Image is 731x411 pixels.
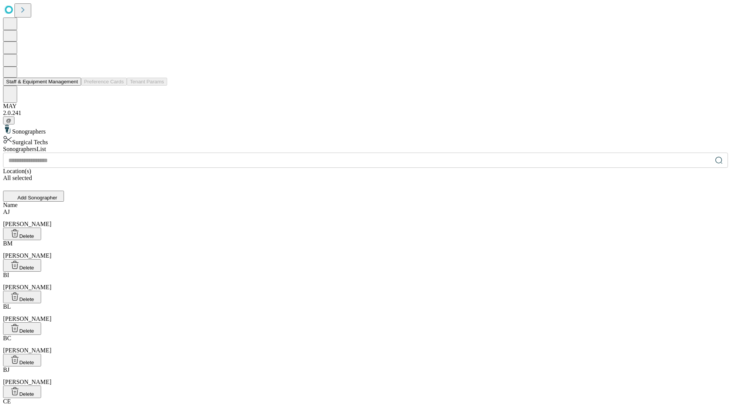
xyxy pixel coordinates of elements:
[3,124,728,135] div: Sonographers
[18,195,57,201] span: Add Sonographer
[3,240,728,259] div: [PERSON_NAME]
[3,168,31,174] span: Location(s)
[3,146,728,153] div: Sonographers List
[3,103,728,110] div: MAY
[3,272,9,278] span: BI
[3,291,41,303] button: Delete
[3,366,728,386] div: [PERSON_NAME]
[3,272,728,291] div: [PERSON_NAME]
[3,209,10,215] span: AJ
[3,354,41,366] button: Delete
[3,335,11,341] span: BC
[3,259,41,272] button: Delete
[3,366,10,373] span: BJ
[3,322,41,335] button: Delete
[81,78,127,86] button: Preference Cards
[19,360,34,365] span: Delete
[19,328,34,334] span: Delete
[3,240,13,247] span: BM
[3,78,81,86] button: Staff & Equipment Management
[3,202,728,209] div: Name
[19,265,34,271] span: Delete
[3,116,14,124] button: @
[3,398,11,405] span: CE
[3,303,11,310] span: BL
[19,391,34,397] span: Delete
[3,110,728,116] div: 2.0.241
[19,296,34,302] span: Delete
[3,335,728,354] div: [PERSON_NAME]
[3,303,728,322] div: [PERSON_NAME]
[127,78,167,86] button: Tenant Params
[3,175,728,182] div: All selected
[3,209,728,228] div: [PERSON_NAME]
[3,386,41,398] button: Delete
[19,233,34,239] span: Delete
[3,191,64,202] button: Add Sonographer
[3,228,41,240] button: Delete
[6,118,11,123] span: @
[3,135,728,146] div: Surgical Techs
